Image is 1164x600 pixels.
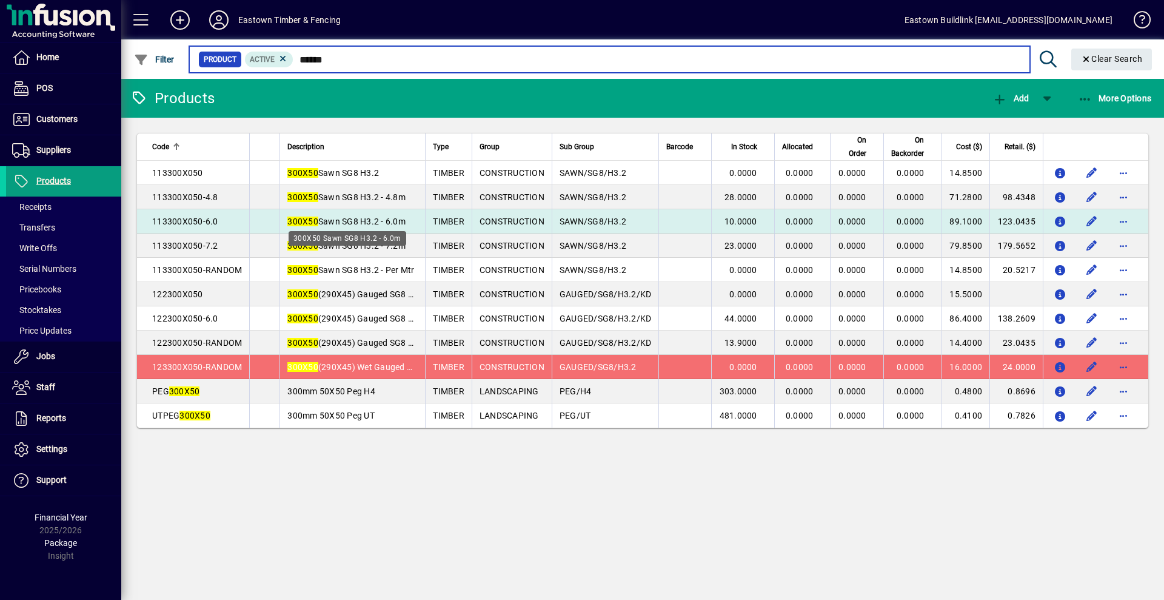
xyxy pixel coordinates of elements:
span: Write Offs [12,243,57,253]
span: 122300X050-RANDOM [152,338,242,348]
button: Edit [1082,285,1102,304]
span: 0.0000 [786,241,814,251]
span: Active [250,55,275,64]
span: 303.0000 [720,386,757,396]
span: 0.0000 [838,217,866,226]
span: CONSTRUCTION [480,314,544,323]
span: 0.0000 [838,362,866,372]
div: Products [130,89,215,108]
button: More options [1114,357,1133,377]
td: 14.4000 [941,331,989,355]
em: 300X50 [287,314,318,323]
a: Transfers [6,217,121,238]
span: GAUGED/SG8/H3.2 [560,362,637,372]
div: Eastown Timber & Fencing [238,10,341,30]
span: Product [204,53,236,66]
span: 113300X050-7.2 [152,241,218,251]
a: Knowledge Base [1125,2,1149,42]
span: 0.0000 [838,265,866,275]
span: LANDSCAPING [480,411,539,420]
span: TIMBER [433,362,464,372]
td: 20.5217 [989,258,1043,282]
span: TIMBER [433,411,464,420]
span: Receipts [12,202,52,212]
span: 122300X050 [152,289,203,299]
td: 24.0000 [989,355,1043,379]
span: CONSTRUCTION [480,265,544,275]
button: Edit [1082,333,1102,352]
span: TIMBER [433,217,464,226]
span: GAUGED/SG8/H3.2/KD [560,289,652,299]
span: Home [36,52,59,62]
span: Products [36,176,71,186]
span: 0.0000 [897,314,925,323]
td: 89.1000 [941,209,989,234]
span: 0.0000 [897,338,925,348]
span: Reports [36,413,66,423]
button: More options [1114,236,1133,255]
span: 481.0000 [720,411,757,420]
span: 0.0000 [786,217,814,226]
span: Serial Numbers [12,264,76,274]
span: 0.0000 [897,192,925,202]
span: CONSTRUCTION [480,168,544,178]
a: Support [6,465,121,496]
span: Cost ($) [956,140,982,153]
span: Customers [36,114,78,124]
span: CONSTRUCTION [480,289,544,299]
span: PEG [152,386,199,396]
button: More options [1114,406,1133,425]
em: 300X50 [287,289,318,299]
td: 123.0435 [989,209,1043,234]
span: 113300X050-6.0 [152,217,218,226]
span: TIMBER [433,241,464,251]
span: Code [152,140,169,153]
span: SAWN/SG8/H3.2 [560,168,626,178]
span: 44.0000 [724,314,757,323]
span: Type [433,140,449,153]
span: SAWN/SG8/H3.2 [560,265,626,275]
span: 0.0000 [897,241,925,251]
span: 23.0000 [724,241,757,251]
button: Edit [1082,236,1102,255]
span: GAUGED/SG8/H3.2/KD [560,338,652,348]
button: More options [1114,212,1133,231]
button: More options [1114,163,1133,183]
span: Clear Search [1081,54,1143,64]
span: 0.0000 [897,386,925,396]
a: Write Offs [6,238,121,258]
span: Sawn SG8 H3.2 - 6.0m [287,217,406,226]
span: CONSTRUCTION [480,217,544,226]
span: 0.0000 [729,362,757,372]
span: Sawn SG8 H3.2 - 4.8m [287,192,406,202]
span: 113300X050-RANDOM [152,265,242,275]
span: 0.0000 [838,338,866,348]
span: Jobs [36,351,55,361]
span: On Backorder [891,133,925,160]
button: Add [161,9,199,31]
a: Home [6,42,121,73]
span: Group [480,140,500,153]
a: Receipts [6,197,121,217]
td: 14.8500 [941,161,989,185]
span: (290X45) Gauged SG8 KD H3.2 - 6.0m [287,314,466,323]
td: 15.5000 [941,282,989,306]
button: Profile [199,9,238,31]
em: 300X50 [179,411,210,420]
span: (290X45) Gauged SG8 KD H3.2 - Per Mtr [287,338,475,348]
button: More options [1114,187,1133,207]
div: Eastown Buildlink [EMAIL_ADDRESS][DOMAIN_NAME] [905,10,1112,30]
span: 0.0000 [897,168,925,178]
span: 0.0000 [897,289,925,299]
span: 0.0000 [786,314,814,323]
span: LANDSCAPING [480,386,539,396]
span: TIMBER [433,314,464,323]
span: 0.0000 [897,362,925,372]
span: 0.0000 [786,411,814,420]
span: 0.0000 [729,168,757,178]
span: Settings [36,444,67,454]
span: GAUGED/SG8/H3.2/KD [560,314,652,323]
td: 0.4800 [941,379,989,403]
span: Transfers [12,223,55,232]
span: 0.0000 [786,289,814,299]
